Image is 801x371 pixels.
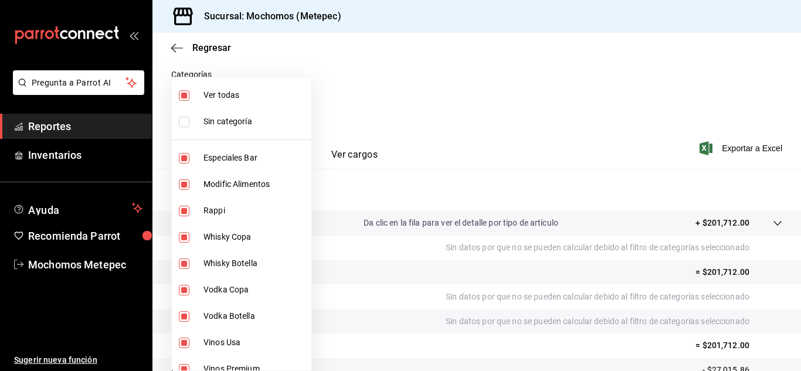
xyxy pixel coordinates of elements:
span: Ver todas [203,89,307,101]
span: Rappi [203,205,307,217]
span: Vodka Copa [203,284,307,296]
span: Especiales Bar [203,152,307,164]
span: Vinos Usa [203,336,307,349]
span: Whisky Copa [203,231,307,243]
span: Whisky Botella [203,257,307,270]
span: Sin categoría [203,115,307,128]
span: Modific Alimentos [203,178,307,190]
span: Vodka Botella [203,310,307,322]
